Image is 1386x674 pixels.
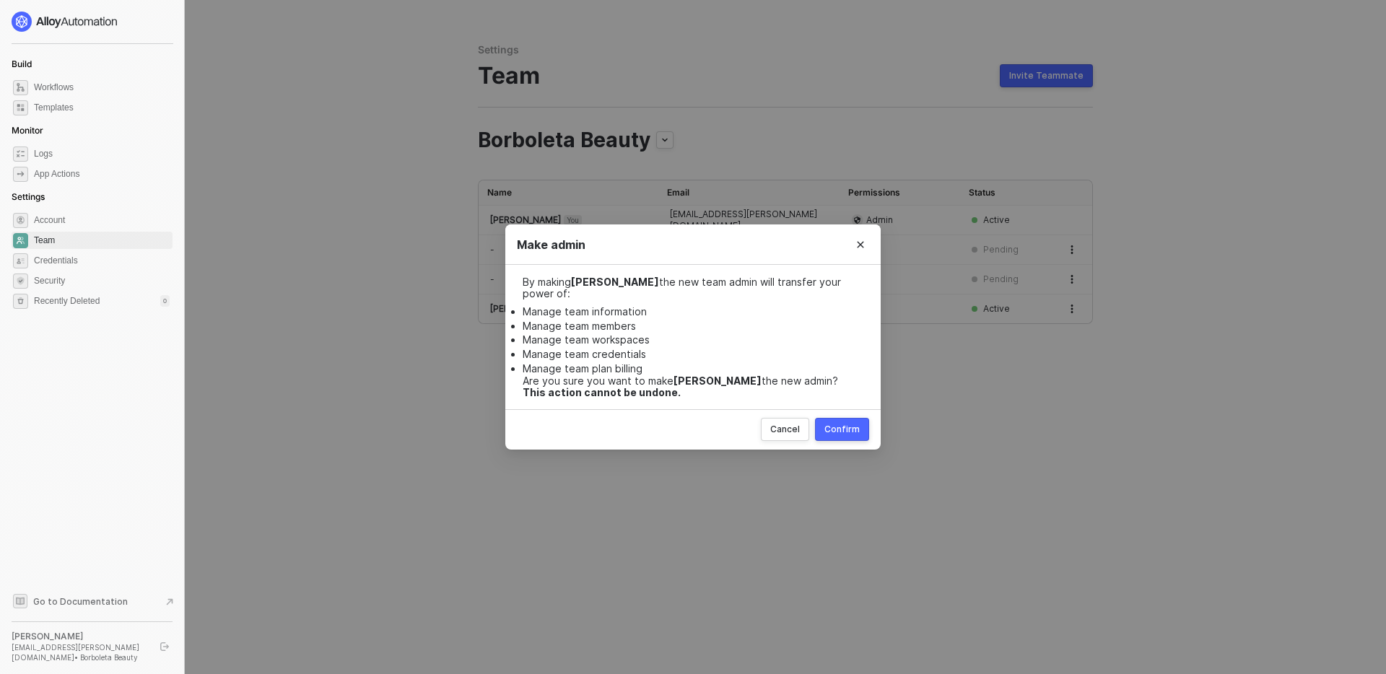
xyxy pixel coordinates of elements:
[478,43,1093,56] div: Settings
[761,418,809,441] button: Cancel
[12,125,43,136] span: Monitor
[983,214,1010,226] div: Active
[658,206,840,235] td: [EMAIL_ADDRESS][PERSON_NAME][DOMAIN_NAME]
[12,12,118,32] img: logo
[770,424,800,435] div: Cancel
[815,418,869,441] button: Confirm
[523,386,681,398] b: This action cannot be undone.
[1000,64,1093,87] button: Invite Teammate
[12,191,45,202] span: Settings
[478,62,540,89] span: Team
[490,273,647,285] div: -
[564,215,582,225] span: You
[851,303,949,315] div: Read
[490,244,647,255] div: -
[490,214,647,226] div: [PERSON_NAME]
[34,145,170,162] span: Logs
[1009,70,1084,82] div: Invite Teammate
[33,595,128,608] span: Go to Documentation
[13,213,28,228] span: settings
[13,233,28,248] span: team
[13,253,28,268] span: credentials
[13,594,27,608] span: documentation
[34,232,170,249] span: Team
[960,180,1052,206] th: Status
[478,125,650,155] span: Borboleta Beauty
[674,375,762,387] b: [PERSON_NAME]
[12,12,173,32] a: logo
[12,642,147,662] div: [EMAIL_ADDRESS][PERSON_NAME][DOMAIN_NAME] • Borboleta Beauty
[851,273,949,285] div: -
[12,58,32,69] span: Build
[523,361,863,375] li: Manage team plan billing
[824,424,860,435] div: Confirm
[490,303,647,315] div: [PERSON_NAME]
[523,333,863,347] li: Manage team workspaces
[523,347,863,362] li: Manage team credentials
[983,303,1010,315] div: Active
[571,276,659,288] b: [PERSON_NAME]
[34,272,170,289] span: Security
[160,642,169,651] span: logout
[851,214,863,226] span: icon-admin
[12,631,147,642] div: [PERSON_NAME]
[840,224,881,265] button: Close
[34,99,170,116] span: Templates
[162,595,177,609] span: document-arrow
[34,295,100,307] span: Recently Deleted
[523,305,863,319] li: Manage team information
[479,180,658,206] th: Name
[851,244,949,255] div: -
[34,168,79,180] div: App Actions
[866,214,893,226] span: Admin
[523,276,863,398] div: By making the new team admin will transfer your power of: Are you sure you want to make the new a...
[13,294,28,309] span: settings
[840,180,961,206] th: Permissions
[160,295,170,307] div: 0
[983,244,1019,255] div: Pending
[34,252,170,269] span: Credentials
[12,592,173,610] a: Knowledge Base
[13,100,28,115] span: marketplace
[523,319,863,333] li: Manage team members
[13,80,28,95] span: dashboard
[517,237,869,252] div: Make admin
[658,180,840,206] th: Email
[34,211,170,229] span: Account
[661,136,669,144] span: icon-arrow-down-small
[13,273,28,289] span: security
[983,273,1019,285] div: Pending
[34,79,170,96] span: Workflows
[13,167,28,182] span: icon-app-actions
[13,146,28,162] span: icon-logs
